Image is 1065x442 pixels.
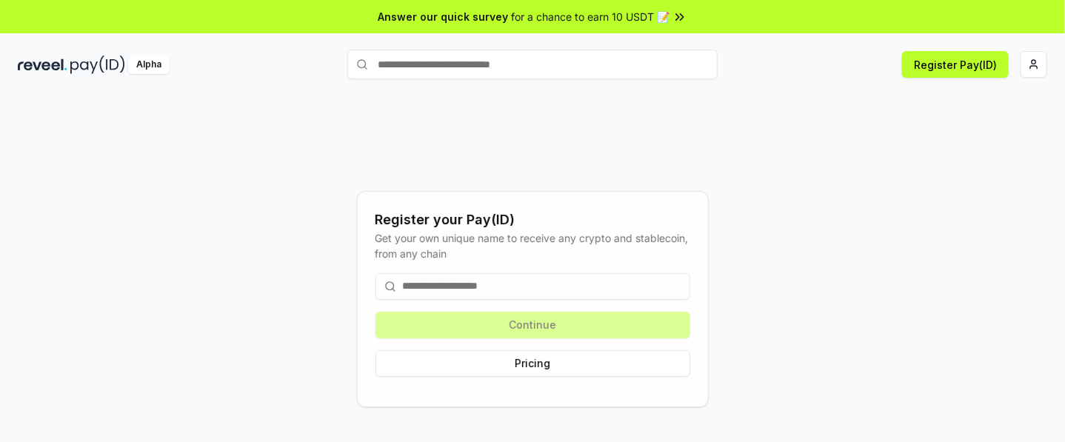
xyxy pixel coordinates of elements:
span: Answer our quick survey [378,9,508,24]
img: reveel_dark [18,56,67,74]
button: Pricing [375,350,690,377]
div: Alpha [128,56,170,74]
img: pay_id [70,56,125,74]
button: Register Pay(ID) [902,51,1009,78]
div: Get your own unique name to receive any crypto and stablecoin, from any chain [375,230,690,261]
span: for a chance to earn 10 USDT 📝 [511,9,670,24]
div: Register your Pay(ID) [375,210,690,230]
